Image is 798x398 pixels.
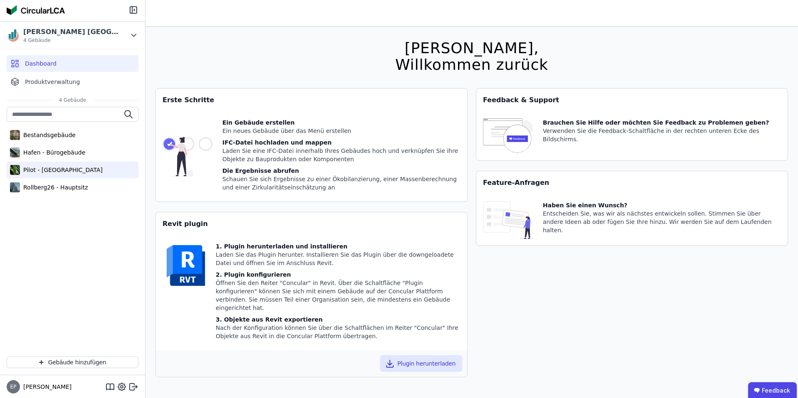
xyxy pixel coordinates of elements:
img: getting_started_tile-DrF_GRSv.svg [163,118,212,195]
div: Bestandsgebäude [20,131,76,139]
div: 1. Plugin herunterladen und installieren [216,242,461,251]
span: Produktverwaltung [25,78,80,86]
div: Schauen Sie sich Ergebnisse zu einer Ökobilanzierung, einer Massenberechnung und einer Zirkularit... [222,175,461,192]
span: 4 Gebäude [51,97,95,103]
div: Öffnen Sie den Reiter "Concular" in Revit. Über die Schaltfläche "Plugin konfigurieren" können Si... [216,279,461,312]
div: Entscheiden Sie, was wir als nächstes entwickeln sollen. Stimmen Sie über andere Ideen ab oder fü... [543,209,781,234]
img: Rollberg26 - Hauptsitz [10,181,20,194]
div: Feedback & Support [476,88,788,112]
img: Bestandsgebäude [10,128,20,142]
div: [PERSON_NAME] [GEOGRAPHIC_DATA] [23,27,119,37]
span: Dashboard [25,59,57,68]
div: Haben Sie einen Wunsch? [543,201,781,209]
div: Laden Sie das Plugin herunter. Installieren Sie das Plugin über die downgeloadete Datei und öffne... [216,251,461,267]
div: Willkommen zurück [395,57,548,73]
span: [PERSON_NAME] [20,383,71,391]
img: feature_request_tile-UiXE1qGU.svg [483,201,533,239]
button: Plugin herunterladen [380,355,462,372]
img: Hafen - Bürogebäude [10,146,20,159]
img: feedback-icon-HCTs5lye.svg [483,118,533,154]
div: Rollberg26 - Hauptsitz [20,183,88,192]
div: Brauchen Sie Hilfe oder möchten Sie Feedback zu Problemen geben? [543,118,781,127]
div: IFC-Datei hochladen und mappen [222,138,461,147]
div: Ein Gebäude erstellen [222,118,461,127]
img: Kreis AG Germany [7,29,20,42]
img: Concular [7,5,65,15]
div: Laden Sie eine IFC-Datei innerhalb Ihres Gebäudes hoch und verknüpfen Sie ihre Objekte zu Bauprod... [222,147,461,163]
div: Revit plugin [156,212,467,236]
div: Ein neues Gebäude über das Menü erstellen [222,127,461,135]
img: revit-YwGVQcbs.svg [163,242,209,289]
div: Hafen - Bürogebäude [20,148,85,157]
div: Nach der Konfiguration können Sie über die Schaltflächen im Reiter "Concular" Ihre Objekte aus Re... [216,324,461,340]
button: Gebäude hinzufügen [7,356,138,368]
div: Pilot - [GEOGRAPHIC_DATA] [20,166,103,174]
div: Feature-Anfragen [476,171,788,194]
div: 3. Objekte aus Revit exportieren [216,315,461,324]
img: Pilot - Green Building [10,163,20,177]
div: [PERSON_NAME], [395,40,548,57]
div: Erste Schritte [156,88,467,112]
span: 4 Gebäude [23,37,119,44]
span: EP [10,384,17,389]
div: 2. Plugin konfigurieren [216,270,461,279]
div: Die Ergebnisse abrufen [222,167,461,175]
div: Verwenden Sie die Feedback-Schaltfläche in der rechten unteren Ecke des Bildschirms. [543,127,781,143]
